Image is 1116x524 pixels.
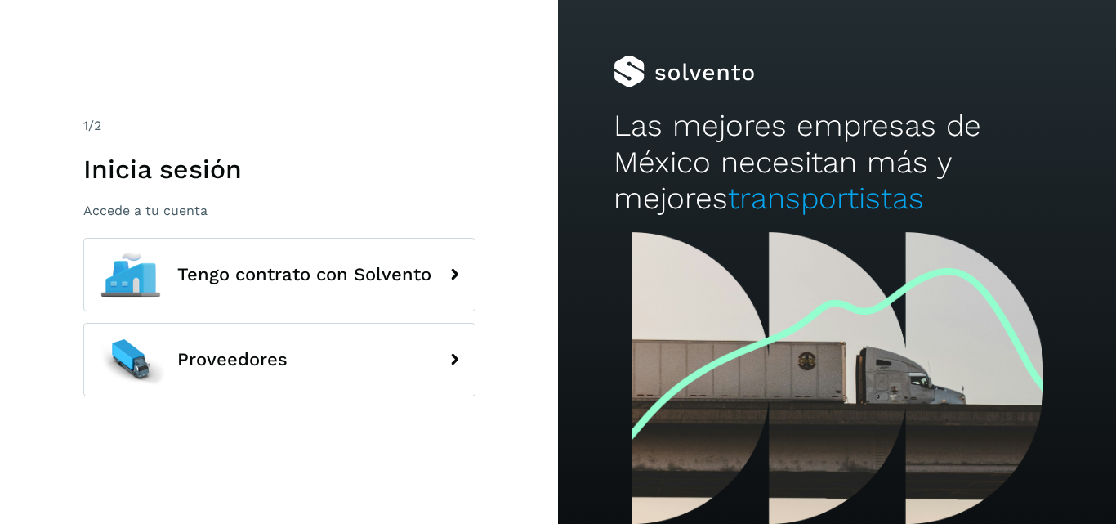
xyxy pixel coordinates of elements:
[83,116,475,136] div: /2
[83,238,475,311] button: Tengo contrato con Solvento
[83,323,475,396] button: Proveedores
[614,108,1060,217] h2: Las mejores empresas de México necesitan más y mejores
[728,181,924,216] span: transportistas
[177,265,431,284] span: Tengo contrato con Solvento
[83,118,88,133] span: 1
[83,154,475,185] h1: Inicia sesión
[177,350,288,369] span: Proveedores
[83,203,475,218] p: Accede a tu cuenta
